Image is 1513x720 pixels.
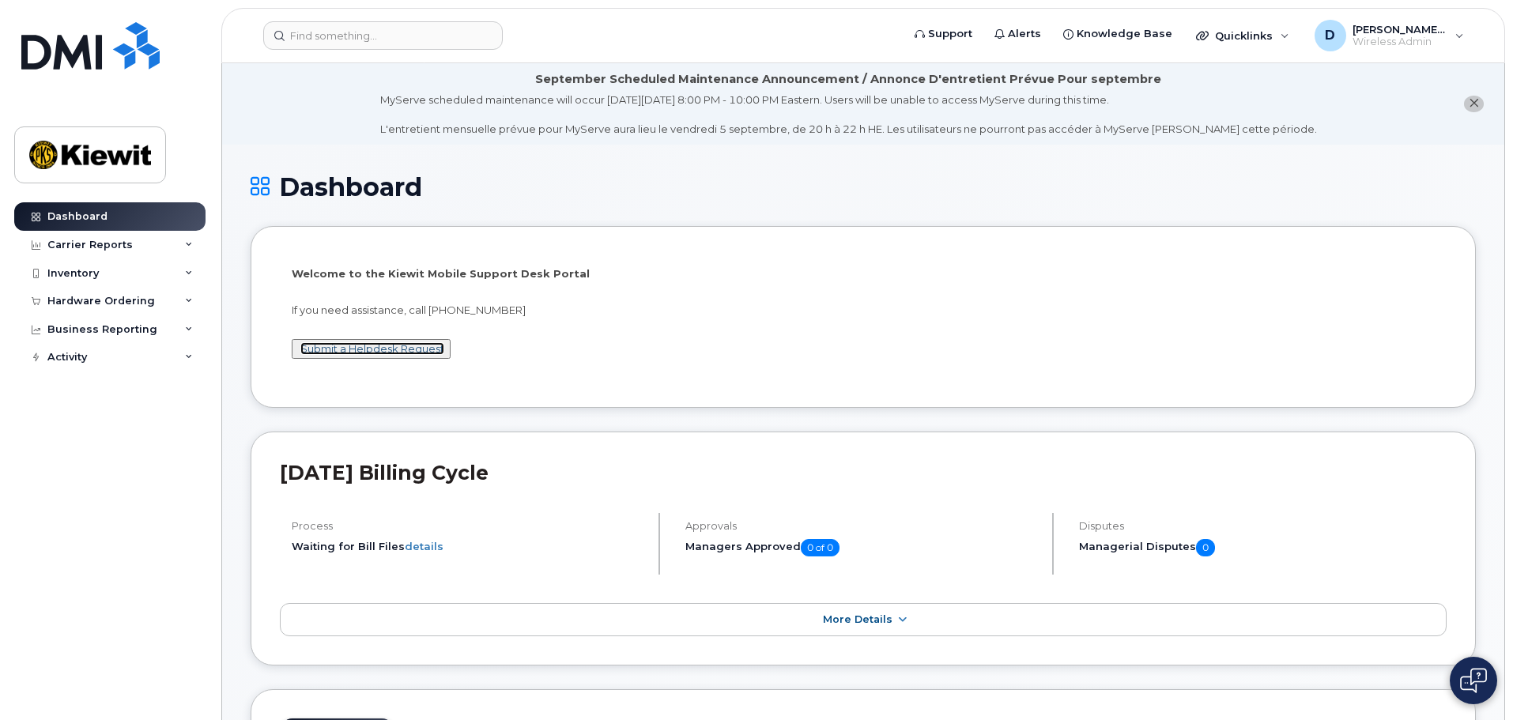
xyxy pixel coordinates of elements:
h2: [DATE] Billing Cycle [280,461,1447,484]
div: September Scheduled Maintenance Announcement / Annonce D'entretient Prévue Pour septembre [535,71,1161,88]
p: If you need assistance, call [PHONE_NUMBER] [292,303,1435,318]
p: Welcome to the Kiewit Mobile Support Desk Portal [292,266,1435,281]
h5: Managerial Disputes [1079,539,1447,556]
a: Submit a Helpdesk Request [300,342,444,355]
button: Submit a Helpdesk Request [292,339,451,359]
img: Open chat [1460,668,1487,693]
span: 0 [1196,539,1215,556]
span: 0 of 0 [801,539,840,556]
li: Waiting for Bill Files [292,539,645,554]
h4: Approvals [685,520,1039,532]
button: close notification [1464,96,1484,112]
div: MyServe scheduled maintenance will occur [DATE][DATE] 8:00 PM - 10:00 PM Eastern. Users will be u... [380,92,1317,137]
h1: Dashboard [251,173,1476,201]
a: details [405,540,443,552]
h4: Process [292,520,645,532]
h5: Managers Approved [685,539,1039,556]
span: More Details [823,613,892,625]
h4: Disputes [1079,520,1447,532]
